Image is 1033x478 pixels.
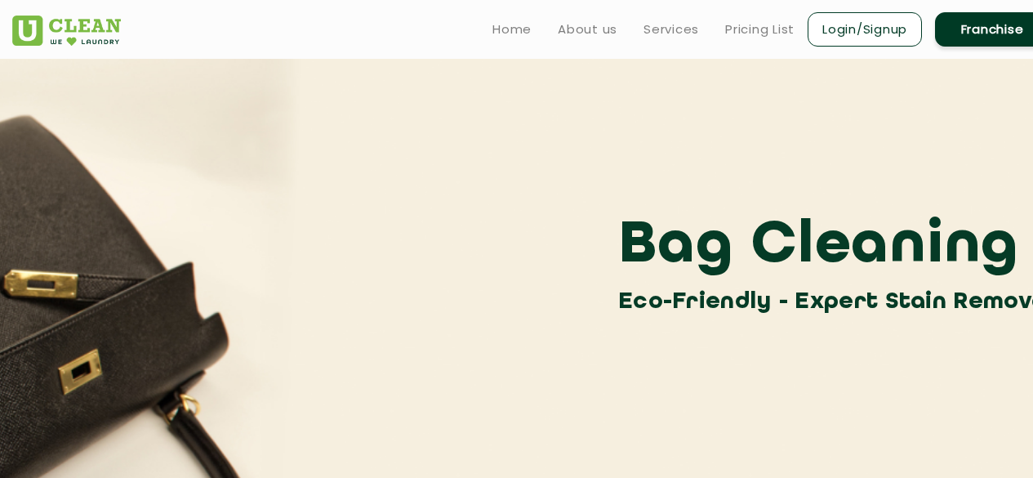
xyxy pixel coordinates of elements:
[643,20,699,39] a: Services
[725,20,795,39] a: Pricing List
[492,20,532,39] a: Home
[12,16,121,46] img: UClean Laundry and Dry Cleaning
[558,20,617,39] a: About us
[808,12,922,47] a: Login/Signup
